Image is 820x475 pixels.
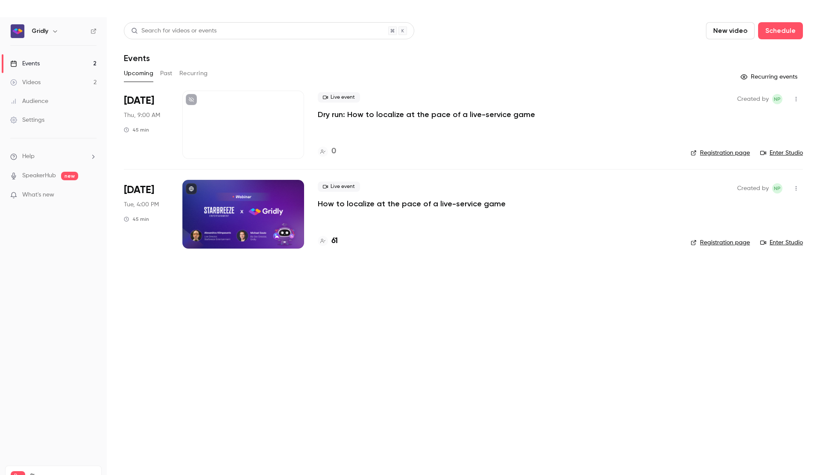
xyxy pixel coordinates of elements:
a: 61 [318,235,338,247]
div: Videos [10,78,41,87]
button: New video [706,22,755,39]
span: Created by [737,183,769,194]
h4: 0 [331,146,336,157]
div: v 4.0.25 [24,14,42,21]
a: Enter Studio [760,238,803,247]
span: NP [774,94,781,104]
span: [DATE] [124,183,154,197]
span: What's new [22,191,54,199]
a: Registration page [691,149,750,157]
span: Created by [737,94,769,104]
div: Search for videos or events [131,26,217,35]
h1: Events [124,53,150,63]
div: Domain Overview [32,50,76,56]
div: Domain: [DOMAIN_NAME] [22,22,94,29]
img: Gridly [11,24,24,38]
button: Schedule [758,22,803,39]
a: How to localize at the pace of a live-service game [318,199,506,209]
div: Events [10,59,40,68]
a: Dry run: How to localize at the pace of a live-service game [318,109,535,120]
div: Keywords by Traffic [94,50,144,56]
button: Recurring [179,67,208,80]
div: Sep 11 Thu, 9:00 AM (Europe/Stockholm) [124,91,169,159]
span: Help [22,152,35,161]
img: website_grey.svg [14,22,20,29]
button: Past [160,67,173,80]
div: Settings [10,116,44,124]
img: logo_orange.svg [14,14,20,21]
span: Live event [318,92,360,103]
a: SpeakerHub [22,171,56,180]
div: 45 min [124,216,149,223]
a: 0 [318,146,336,157]
img: tab_domain_overview_orange.svg [23,50,30,56]
a: Registration page [691,238,750,247]
h4: 61 [331,235,338,247]
span: Ngan Phan [772,94,782,104]
span: Thu, 9:00 AM [124,111,160,120]
li: help-dropdown-opener [10,152,97,161]
span: new [61,172,78,180]
div: Sep 16 Tue, 4:00 PM (Europe/Stockholm) [124,180,169,248]
span: Live event [318,182,360,192]
div: Audience [10,97,48,106]
span: [DATE] [124,94,154,108]
img: tab_keywords_by_traffic_grey.svg [85,50,92,56]
span: NP [774,183,781,194]
button: Recurring events [737,70,803,84]
div: 45 min [124,126,149,133]
button: Upcoming [124,67,153,80]
span: Tue, 4:00 PM [124,200,159,209]
h6: Gridly [32,27,48,35]
span: Ngan Phan [772,183,782,194]
a: Enter Studio [760,149,803,157]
